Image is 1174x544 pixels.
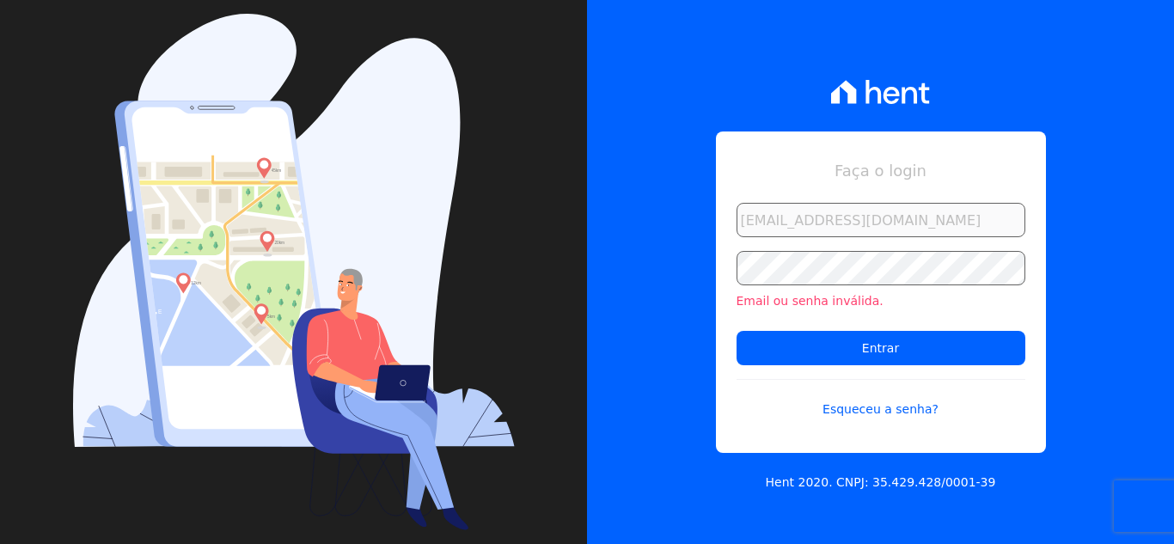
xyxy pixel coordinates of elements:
p: Hent 2020. CNPJ: 35.429.428/0001-39 [766,474,996,492]
h1: Faça o login [737,159,1025,182]
a: Esqueceu a senha? [737,379,1025,419]
li: Email ou senha inválida. [737,292,1025,310]
img: Login [73,14,515,530]
input: Entrar [737,331,1025,365]
input: Email [737,203,1025,237]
